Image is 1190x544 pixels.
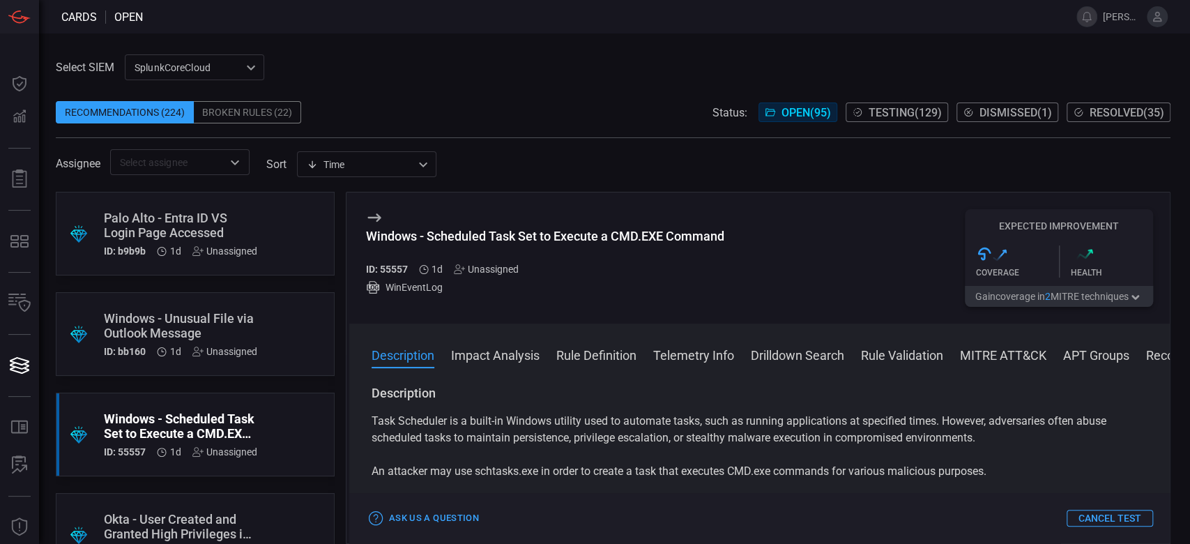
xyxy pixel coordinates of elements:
[372,413,1147,446] p: Task Scheduler is a built-in Windows utility used to automate tasks, such as running applications...
[3,163,36,196] button: Reports
[451,346,540,363] button: Impact Analysis
[3,411,36,444] button: Rule Catalog
[192,245,257,257] div: Unassigned
[104,512,257,541] div: Okta - User Created and Granted High Privileges in a Short Period of Time
[225,153,245,172] button: Open
[965,286,1153,307] button: Gaincoverage in2MITRE techniques
[956,103,1058,122] button: Dismissed(1)
[1067,510,1153,527] button: Cancel Test
[56,101,194,123] div: Recommendations (224)
[3,448,36,482] button: ALERT ANALYSIS
[976,268,1059,278] div: Coverage
[3,349,36,382] button: Cards
[3,287,36,320] button: Inventory
[114,10,143,24] span: open
[758,103,837,122] button: Open(95)
[960,346,1046,363] button: MITRE ATT&CK
[1090,106,1164,119] span: Resolved ( 35 )
[104,346,146,357] h5: ID: bb160
[965,220,1153,232] h5: Expected Improvement
[366,264,408,275] h5: ID: 55557
[194,101,301,123] div: Broken Rules (22)
[3,511,36,544] button: Threat Intelligence
[170,245,181,257] span: Sep 29, 2025 1:24 AM
[1045,291,1051,302] span: 2
[869,106,942,119] span: Testing ( 129 )
[366,229,724,243] div: Windows - Scheduled Task Set to Execute a CMD.EXE Command
[1071,268,1154,278] div: Health
[170,346,181,357] span: Sep 29, 2025 1:24 AM
[61,10,97,24] span: Cards
[432,264,443,275] span: Sep 29, 2025 1:24 AM
[104,245,146,257] h5: ID: b9b9b
[653,346,734,363] button: Telemetry Info
[170,446,181,458] span: Sep 29, 2025 1:24 AM
[1063,346,1129,363] button: APT Groups
[366,280,724,294] div: WinEventLog
[192,446,257,458] div: Unassigned
[751,346,844,363] button: Drilldown Search
[556,346,636,363] button: Rule Definition
[114,153,222,171] input: Select assignee
[266,158,287,171] label: sort
[712,106,747,119] span: Status:
[3,100,36,134] button: Detections
[372,385,1147,402] h3: Description
[1067,103,1170,122] button: Resolved(35)
[104,411,257,441] div: Windows - Scheduled Task Set to Execute a CMD.EXE Command
[846,103,948,122] button: Testing(129)
[1103,11,1141,22] span: [PERSON_NAME][EMAIL_ADDRESS][PERSON_NAME][DOMAIN_NAME]
[307,158,414,172] div: Time
[56,157,100,170] span: Assignee
[861,346,943,363] button: Rule Validation
[135,61,242,75] p: SplunkCoreCloud
[372,463,1147,480] p: An attacker may use schtasks.exe in order to create a task that executes CMD.exe commands for var...
[366,508,482,529] button: Ask Us a Question
[104,446,146,458] h5: ID: 55557
[104,311,257,340] div: Windows - Unusual File via Outlook Message
[192,346,257,357] div: Unassigned
[3,67,36,100] button: Dashboard
[454,264,519,275] div: Unassigned
[104,211,257,240] div: Palo Alto - Entra ID VS Login Page Accessed
[3,225,36,258] button: MITRE - Detection Posture
[56,61,114,74] label: Select SIEM
[372,346,434,363] button: Description
[979,106,1052,119] span: Dismissed ( 1 )
[781,106,831,119] span: Open ( 95 )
